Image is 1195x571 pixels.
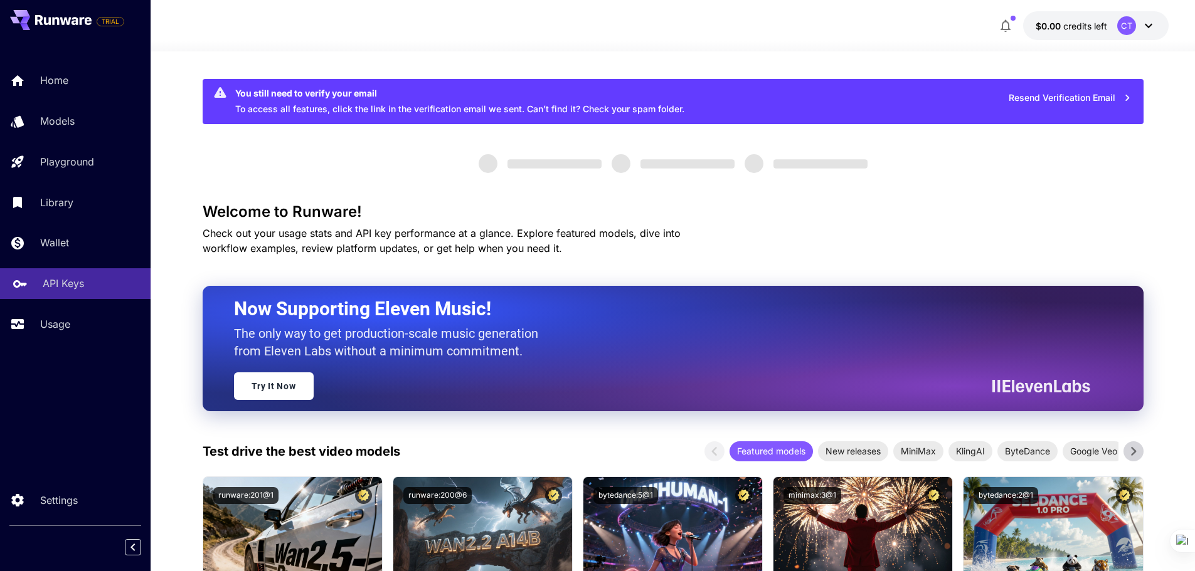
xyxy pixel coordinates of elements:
[925,487,942,504] button: Certified Model – Vetted for best performance and includes a commercial license.
[203,442,400,461] p: Test drive the best video models
[134,536,151,558] div: Collapse sidebar
[730,444,813,458] span: Featured models
[730,441,813,461] div: Featured models
[818,441,888,461] div: New releases
[818,444,888,458] span: New releases
[1036,21,1063,31] span: $0.00
[40,154,94,169] p: Playground
[235,83,684,120] div: To access all features, click the link in the verification email we sent. Can’t find it? Check yo...
[1023,11,1169,40] button: $0.00CT
[97,17,124,26] span: TRIAL
[97,14,124,29] span: Add your payment card to enable full platform functionality.
[234,372,314,400] a: Try It Now
[1063,21,1107,31] span: credits left
[593,487,658,504] button: bytedance:5@1
[203,203,1144,221] h3: Welcome to Runware!
[893,441,943,461] div: MiniMax
[948,444,992,458] span: KlingAI
[234,297,1081,321] h2: Now Supporting Eleven Music!
[40,195,73,210] p: Library
[948,441,992,461] div: KlingAI
[1116,487,1133,504] button: Certified Model – Vetted for best performance and includes a commercial license.
[783,487,841,504] button: minimax:3@1
[40,73,68,88] p: Home
[1036,19,1107,33] div: $0.00
[203,227,681,254] span: Check out your usage stats and API key performance at a glance. Explore featured models, dive int...
[735,487,752,504] button: Certified Model – Vetted for best performance and includes a commercial license.
[235,86,684,100] div: You still need to verify your email
[355,487,372,504] button: Certified Model – Vetted for best performance and includes a commercial license.
[893,444,943,458] span: MiniMax
[997,444,1058,458] span: ByteDance
[974,487,1038,504] button: bytedance:2@1
[40,113,75,128] p: Models
[40,235,69,250] p: Wallet
[403,487,472,504] button: runware:200@6
[545,487,562,504] button: Certified Model – Vetted for best performance and includes a commercial license.
[1117,16,1136,35] div: CT
[213,487,279,504] button: runware:201@1
[1063,441,1125,461] div: Google Veo
[997,441,1058,461] div: ByteDance
[40,493,78,508] p: Settings
[1063,444,1125,458] span: Google Veo
[43,276,84,291] p: API Keys
[125,539,141,555] button: Collapse sidebar
[1002,85,1139,111] button: Resend Verification Email
[40,317,70,332] p: Usage
[234,325,548,360] p: The only way to get production-scale music generation from Eleven Labs without a minimum commitment.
